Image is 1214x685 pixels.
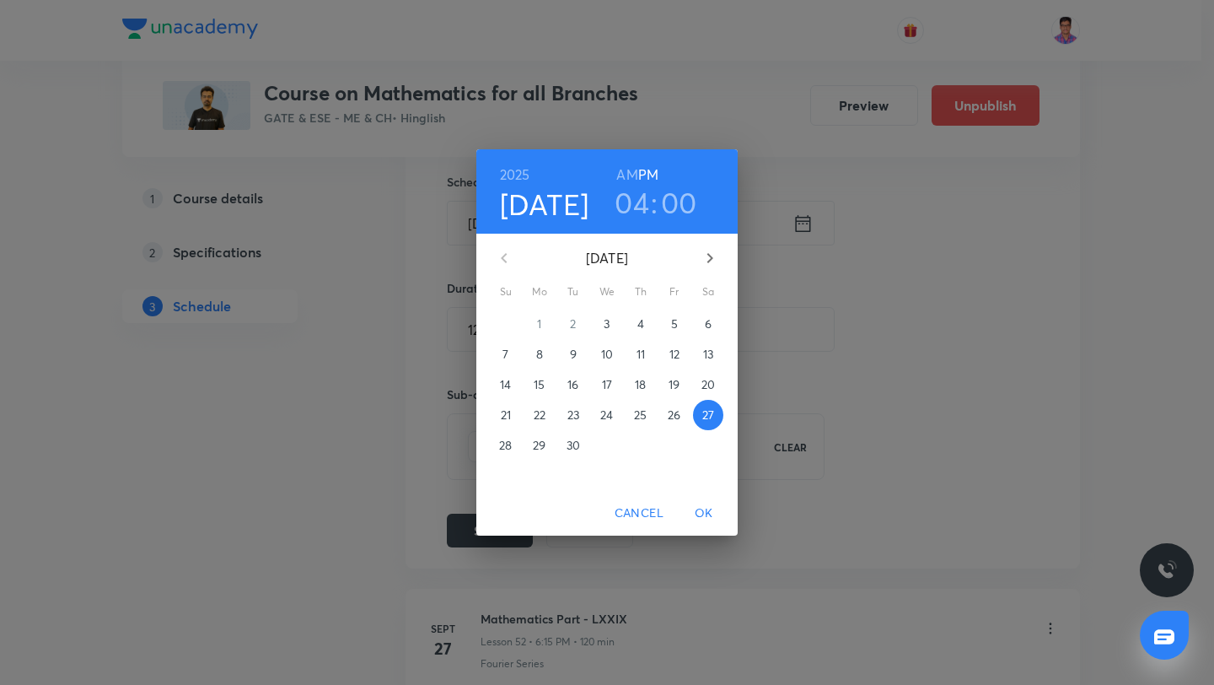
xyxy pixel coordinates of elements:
h3: : [651,185,658,220]
span: Cancel [615,503,663,524]
button: 29 [524,430,555,461]
button: 11 [626,339,656,369]
button: 21 [491,400,521,430]
button: AM [616,163,637,186]
span: We [592,283,622,300]
button: 16 [558,369,588,400]
p: 18 [635,376,646,393]
p: 22 [534,407,545,423]
p: 26 [668,407,680,423]
p: 3 [604,316,610,332]
span: Sa [693,283,723,300]
p: 24 [600,407,613,423]
p: 17 [602,376,612,393]
button: 25 [626,400,656,430]
button: 3 [592,309,622,339]
p: 9 [570,346,577,363]
button: 18 [626,369,656,400]
button: 04 [615,185,649,220]
button: 27 [693,400,723,430]
p: 29 [533,437,545,454]
button: 10 [592,339,622,369]
p: 28 [499,437,512,454]
p: 16 [567,376,578,393]
button: 7 [491,339,521,369]
button: 9 [558,339,588,369]
button: 6 [693,309,723,339]
p: 19 [669,376,680,393]
p: 8 [536,346,543,363]
span: Su [491,283,521,300]
button: 8 [524,339,555,369]
button: [DATE] [500,186,589,222]
span: Th [626,283,656,300]
button: OK [677,498,731,529]
button: PM [638,163,658,186]
button: 2025 [500,163,530,186]
button: 13 [693,339,723,369]
p: 5 [671,316,678,332]
button: 26 [659,400,690,430]
p: 21 [501,407,511,423]
p: 25 [634,407,647,423]
p: 23 [567,407,579,423]
button: 20 [693,369,723,400]
span: Fr [659,283,690,300]
button: 00 [661,185,697,220]
button: 5 [659,309,690,339]
p: 4 [637,316,644,332]
button: 12 [659,339,690,369]
span: Tu [558,283,588,300]
p: 14 [500,376,511,393]
button: 14 [491,369,521,400]
p: 30 [567,437,580,454]
button: 30 [558,430,588,461]
p: 6 [705,316,712,332]
button: Cancel [608,498,670,529]
span: OK [684,503,724,524]
p: 12 [669,346,680,363]
button: 17 [592,369,622,400]
button: 28 [491,430,521,461]
p: 13 [703,346,713,363]
span: Mo [524,283,555,300]
button: 24 [592,400,622,430]
p: 10 [601,346,613,363]
p: 11 [637,346,645,363]
button: 19 [659,369,690,400]
button: 22 [524,400,555,430]
p: 27 [702,407,714,423]
p: 20 [701,376,715,393]
p: [DATE] [524,248,690,268]
p: 15 [534,376,545,393]
button: 23 [558,400,588,430]
button: 15 [524,369,555,400]
button: 4 [626,309,656,339]
p: 7 [502,346,508,363]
